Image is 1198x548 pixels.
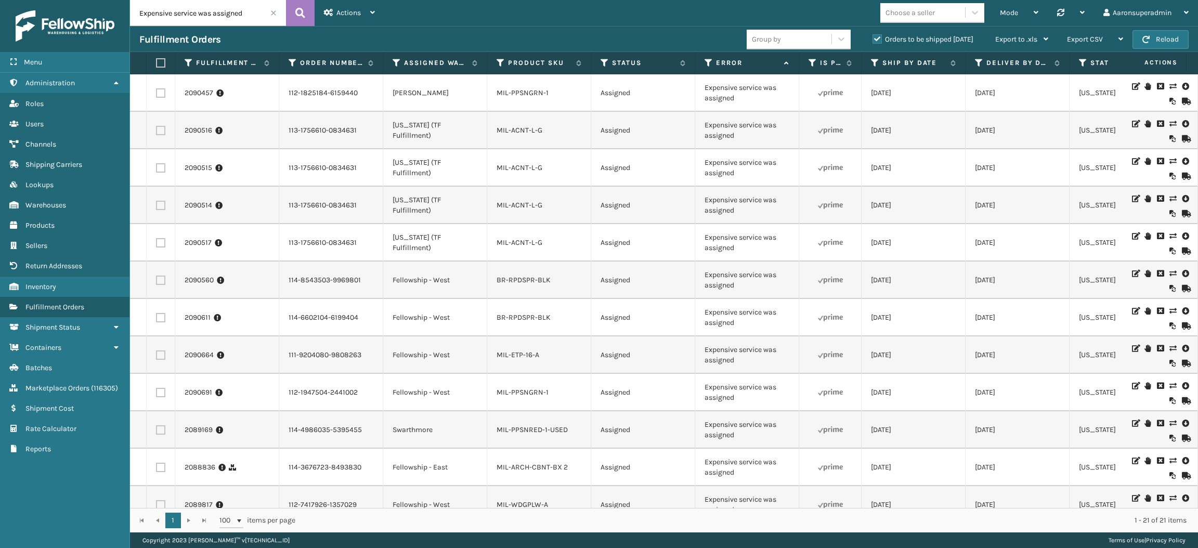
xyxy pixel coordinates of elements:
[1070,262,1174,299] td: [US_STATE]
[1182,81,1188,92] i: Pull Label
[25,241,47,250] span: Sellers
[1144,158,1151,165] i: On Hold
[1144,382,1151,389] i: On Hold
[695,336,799,374] td: Expensive service was assigned
[966,336,1070,374] td: [DATE]
[1169,173,1176,180] i: Reoptimize
[1182,455,1188,466] i: Pull Label
[1169,322,1176,330] i: Reoptimize
[1132,270,1138,277] i: Edit
[1169,307,1176,315] i: Change shipping
[336,8,361,17] span: Actions
[289,462,361,473] a: 114-3676723-8493830
[289,387,358,398] a: 112-1947504-2441002
[16,10,114,42] img: logo
[752,34,781,45] div: Group by
[1182,397,1188,405] i: Mark as Shipped
[862,262,966,299] td: [DATE]
[1070,486,1174,524] td: [US_STATE]
[1144,494,1151,502] i: On Hold
[1067,35,1103,44] span: Export CSV
[1157,382,1163,389] i: Cancel Fulfillment Order
[1182,210,1188,217] i: Mark as Shipped
[289,125,357,136] a: 113-1756610-0834631
[862,374,966,411] td: [DATE]
[196,58,259,68] label: Fulfillment Order Id
[1169,98,1176,105] i: Reoptimize
[1169,397,1176,405] i: Reoptimize
[695,74,799,112] td: Expensive service was assigned
[310,515,1187,526] div: 1 - 21 of 21 items
[1157,345,1163,352] i: Cancel Fulfillment Order
[1169,472,1176,479] i: Reoptimize
[591,486,695,524] td: Assigned
[497,463,568,472] a: MIL-ARCH-CBNT-BX 2
[591,187,695,224] td: Assigned
[1070,224,1174,262] td: [US_STATE]
[862,299,966,336] td: [DATE]
[1109,537,1144,544] a: Terms of Use
[1182,156,1188,166] i: Pull Label
[1132,420,1138,427] i: Edit
[1144,457,1151,464] i: On Hold
[497,350,539,359] a: MIL-ETP-16-A
[383,149,487,187] td: [US_STATE] (TF Fulfillment)
[1157,494,1163,502] i: Cancel Fulfillment Order
[966,374,1070,411] td: [DATE]
[695,224,799,262] td: Expensive service was assigned
[25,140,56,149] span: Channels
[219,515,235,526] span: 100
[695,299,799,336] td: Expensive service was assigned
[1169,120,1176,127] i: Change shipping
[862,112,966,149] td: [DATE]
[1132,494,1138,502] i: Edit
[986,58,1049,68] label: Deliver By Date
[1132,457,1138,464] i: Edit
[695,411,799,449] td: Expensive service was assigned
[1132,83,1138,90] i: Edit
[873,35,973,44] label: Orders to be shipped [DATE]
[1132,195,1138,202] i: Edit
[497,88,549,97] a: MIL-PPSNGRN-1
[591,224,695,262] td: Assigned
[300,58,363,68] label: Order Number
[25,303,84,311] span: Fulfillment Orders
[820,58,841,68] label: Is Prime
[1070,449,1174,486] td: [US_STATE]
[25,221,55,230] span: Products
[289,350,361,360] a: 111-9204080-9808263
[1070,74,1174,112] td: [US_STATE]
[25,323,80,332] span: Shipment Status
[289,425,362,435] a: 114-4986035-5395455
[25,404,74,413] span: Shipment Cost
[1182,472,1188,479] i: Mark as Shipped
[1157,120,1163,127] i: Cancel Fulfillment Order
[695,374,799,411] td: Expensive service was assigned
[1144,270,1151,277] i: On Hold
[1144,120,1151,127] i: On Hold
[1169,382,1176,389] i: Change shipping
[1157,420,1163,427] i: Cancel Fulfillment Order
[1182,322,1188,330] i: Mark as Shipped
[1169,420,1176,427] i: Change shipping
[25,343,61,352] span: Containers
[1090,58,1153,68] label: State
[1157,270,1163,277] i: Cancel Fulfillment Order
[966,74,1070,112] td: [DATE]
[966,449,1070,486] td: [DATE]
[1070,374,1174,411] td: [US_STATE]
[886,7,935,18] div: Choose a seller
[139,33,220,46] h3: Fulfillment Orders
[497,238,542,247] a: MIL-ACNT-L-G
[882,58,945,68] label: Ship By Date
[219,513,295,528] span: items per page
[383,411,487,449] td: Swarthmore
[383,224,487,262] td: [US_STATE] (TF Fulfillment)
[695,187,799,224] td: Expensive service was assigned
[497,388,549,397] a: MIL-PPSNGRN-1
[1070,149,1174,187] td: [US_STATE]
[1132,382,1138,389] i: Edit
[383,262,487,299] td: Fellowship - West
[25,384,89,393] span: Marketplace Orders
[1157,307,1163,315] i: Cancel Fulfillment Order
